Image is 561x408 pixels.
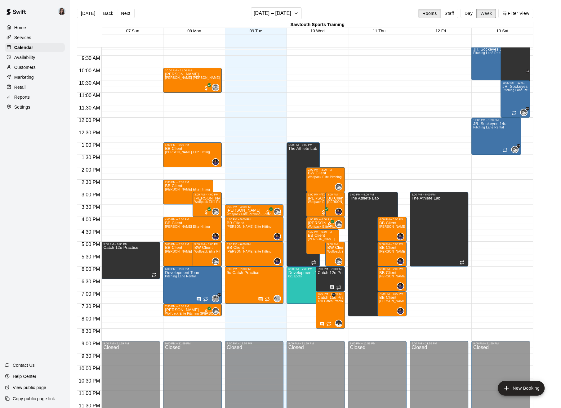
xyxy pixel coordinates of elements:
div: 4:00 PM – 5:00 PM [379,218,405,221]
button: Day [461,9,477,18]
span: Brian Wolfe [337,258,342,265]
button: [DATE] [77,9,99,18]
span: 12:30 PM [77,130,101,135]
span: Pitching Lane Rental [502,88,533,92]
div: 6:00 PM – 7:30 PM: 9u Catch Practice [225,267,283,304]
div: Brandon Barnes [397,307,404,315]
div: 7:30 PM – 8:00 PM: Jaxon Ash [163,304,222,316]
div: Brian Wolfe [335,220,342,228]
button: 11 Thu [373,29,385,33]
div: 3:00 PM – 6:00 PM: The Athlete Lab [410,192,468,267]
span: Brian Wolfe & 4 others [514,146,519,153]
div: 2:00 PM – 3:00 PM: BW Client [306,167,345,192]
span: Brian Wolfe & 4 others [523,71,528,79]
span: Recurring event [311,260,316,265]
span: WC [274,295,280,302]
div: Reports [5,92,65,102]
span: Wolfpack Elite Pitching ([PERSON_NAME]) [227,213,291,216]
div: 12:00 PM – 1:30 PM: JR. Sockeyes 14u [471,118,521,155]
a: Services [5,33,65,42]
div: 8:00 AM – 11:00 AM: The Athlete Lab [501,18,530,93]
p: Settings [14,104,30,110]
img: Brian Wolfe [336,184,342,190]
img: Brandon Barnes [274,258,280,264]
div: 6:00 PM – 7:00 PM [318,267,343,271]
div: 1:00 PM – 2:00 PM: BB Client [163,142,222,167]
div: 10:30 AM – 12:00 PM [502,81,528,84]
span: 08 Mon [187,29,201,33]
span: +4 [517,144,520,148]
div: 3:00 PM – 4:00 PM: Turner Watkins [306,192,339,217]
span: 9:30 PM [80,353,102,359]
div: 5:00 PM – 6:00 PM [165,243,211,246]
span: 6:00 PM [80,267,102,272]
div: 6:00 PM – 7:30 PM [165,267,220,271]
div: 6:00 PM – 7:00 PM: BB Client [377,267,407,291]
span: [PERSON_NAME] [PERSON_NAME] Pitching Lab [165,76,239,79]
img: Brandon Barnes [212,233,219,240]
button: 13 Sat [496,29,508,33]
img: Renee Ramos [58,7,65,15]
span: Recurring event [511,110,516,115]
div: 7:00 PM – 8:30 PM [318,292,343,295]
span: 6:30 PM [80,279,102,284]
button: 12 Fri [435,29,446,33]
div: Settings [5,102,65,112]
div: Brandon Barnes [397,282,404,290]
span: Wolfpack Elite Pitching ([PERSON_NAME]) [194,200,258,204]
div: 9:00 PM – 11:59 PM [288,342,343,345]
span: All customers have paid [326,222,332,228]
span: Brian Wolfe [276,208,281,215]
div: 4:30 PM – 5:30 PM: BB Client [306,229,339,254]
span: 11:00 AM [78,93,102,98]
span: 7:00 PM [80,291,102,297]
div: 5:00 PM – 6:00 PM: BB Client [225,242,283,267]
span: +4 [332,293,336,297]
div: Brandon Barnes [274,233,281,240]
div: Brandon Barnes [397,258,404,265]
span: Brandon Barnes [337,208,342,215]
div: 1:00 PM – 6:00 PM: The Athlete Lab [287,142,320,267]
a: Calendar [5,43,65,52]
span: Wolfpack Elite Pitching ([PERSON_NAME]) [308,200,372,204]
img: Brian Wolfe [512,146,518,153]
a: Marketing [5,73,65,82]
div: Retail [5,83,65,92]
span: 11:00 PM [77,391,101,396]
span: 10:00 PM [77,366,101,371]
p: Contact Us [13,362,35,368]
img: Brandon Barnes [212,159,219,165]
span: Andy Bouchie & 4 others [214,295,219,302]
span: Wade Calvert [276,295,281,302]
div: 6:00 PM – 7:30 PM: Development: 12 Wk Session [287,267,336,304]
div: 3:00 PM – 4:00 PM: BB Client [325,192,345,217]
span: 4:30 PM [80,229,102,235]
span: 4:00 PM [80,217,102,222]
span: Recurring event [203,297,208,302]
img: Brandon Barnes [397,258,403,264]
div: Brian Wolfe [212,208,219,215]
span: Recurring event [326,321,331,326]
button: add [498,381,545,396]
div: Brian Wolfe [212,307,219,315]
div: Brandon Barnes [335,208,342,215]
span: +4 [217,293,221,297]
p: Retail [14,84,26,90]
img: Brandon Barnes [336,208,342,215]
div: 2:00 PM – 3:00 PM [308,168,343,171]
svg: Has notes [329,285,334,290]
span: Pitching Lane Rental [473,51,504,55]
div: 3:00 PM – 4:00 PM: Brodie Brown [193,192,222,217]
span: 9:30 AM [80,56,102,61]
p: Customers [14,64,36,70]
span: Wolfpack Elite Pitching ([PERSON_NAME]) [308,225,372,228]
span: 1:00 PM [80,142,102,148]
a: Availability [5,53,65,62]
svg: Has notes [196,297,201,302]
span: 5:00 PM [80,242,102,247]
span: [PERSON_NAME] Elite Hitting [165,225,210,228]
